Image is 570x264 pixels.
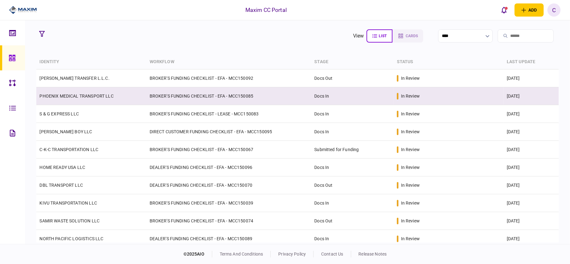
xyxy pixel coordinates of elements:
[406,34,418,38] span: cards
[146,212,311,230] td: BROKER'S FUNDING CHECKLIST - EFA - MCC150074
[311,230,393,248] td: Docs In
[504,123,559,141] td: [DATE]
[504,69,559,87] td: [DATE]
[146,159,311,176] td: DEALER'S FUNDING CHECKLIST - EFA - MCC150096
[146,123,311,141] td: DIRECT CUSTOMER FUNDING CHECKLIST - EFA - MCC150095
[39,147,98,152] a: C-K-C TRANSPORTATION LLC
[311,194,393,212] td: Docs In
[401,93,420,99] div: in review
[379,34,387,38] span: list
[146,141,311,159] td: BROKER'S FUNDING CHECKLIST - EFA - MCC150067
[401,129,420,135] div: in review
[36,55,146,69] th: identity
[39,165,85,170] a: HOME READY USA LLC
[39,183,83,188] a: DBL TRANSPORT LLC
[245,6,287,14] div: Maxim CC Portal
[146,69,311,87] td: BROKER'S FUNDING CHECKLIST - EFA - MCC150092
[39,201,97,206] a: KIVU TRANSPORTATION LLC
[393,29,423,43] button: cards
[311,105,393,123] td: Docs In
[146,194,311,212] td: BROKER'S FUNDING CHECKLIST - EFA - MCC150039
[146,176,311,194] td: DEALER'S FUNDING CHECKLIST - EFA - MCC150070
[39,236,103,241] a: NORTH PACIFIC LOGISTICS LLC
[39,129,92,134] a: [PERSON_NAME] BOY LLC
[311,141,393,159] td: Submitted for Funding
[39,76,109,81] a: [PERSON_NAME] TRANSFER L.L.C.
[311,159,393,176] td: Docs In
[39,111,79,116] a: S & G EXPRESS LLC
[39,94,113,99] a: PHOENIX MEDICAL TRANSPORT LLC
[311,55,393,69] th: stage
[321,251,343,256] a: contact us
[39,218,100,223] a: SAMIR WASTE SOLUTION LLC
[146,87,311,105] td: BROKER'S FUNDING CHECKLIST - EFA - MCC150085
[401,182,420,188] div: in review
[311,87,393,105] td: Docs In
[278,251,306,256] a: privacy policy
[515,3,544,17] button: open adding identity options
[359,251,387,256] a: release notes
[220,251,263,256] a: terms and conditions
[401,111,420,117] div: in review
[504,230,559,248] td: [DATE]
[504,55,559,69] th: last update
[498,3,511,17] button: open notifications list
[9,5,37,15] img: client company logo
[146,55,311,69] th: workflow
[367,29,393,43] button: list
[311,176,393,194] td: Docs Out
[504,87,559,105] td: [DATE]
[311,212,393,230] td: Docs Out
[547,3,561,17] button: C
[504,194,559,212] td: [DATE]
[311,123,393,141] td: Docs In
[504,212,559,230] td: [DATE]
[311,69,393,87] td: Docs Out
[504,176,559,194] td: [DATE]
[401,218,420,224] div: in review
[504,159,559,176] td: [DATE]
[504,141,559,159] td: [DATE]
[146,105,311,123] td: BROKER'S FUNDING CHECKLIST - LEASE - MCC150083
[146,230,311,248] td: DEALER'S FUNDING CHECKLIST - EFA - MCC150089
[401,236,420,242] div: in review
[401,200,420,206] div: in review
[183,251,212,257] div: © 2025 AIO
[401,164,420,170] div: in review
[401,146,420,153] div: in review
[504,105,559,123] td: [DATE]
[394,55,504,69] th: status
[353,32,364,40] div: view
[401,75,420,81] div: in review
